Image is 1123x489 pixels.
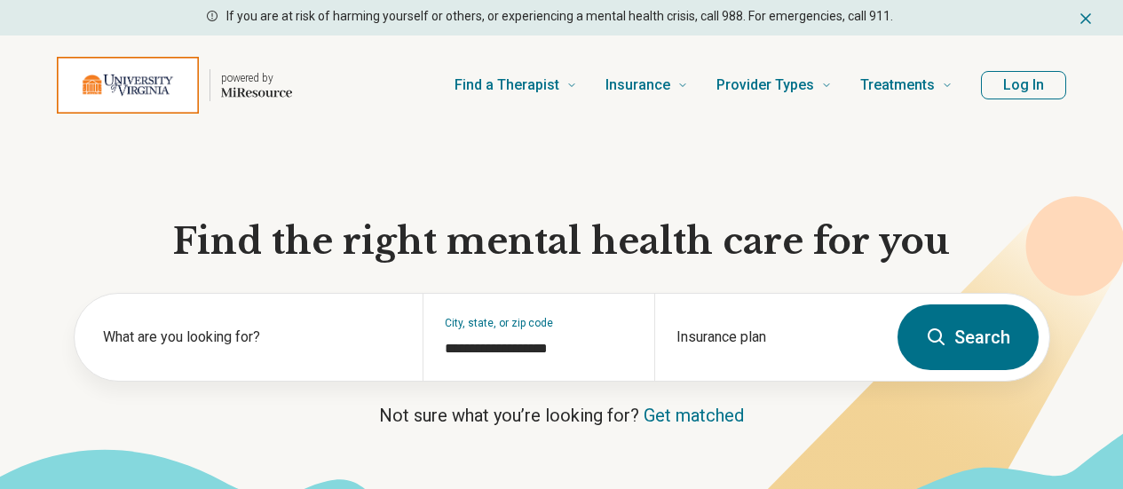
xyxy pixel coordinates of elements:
p: If you are at risk of harming yourself or others, or experiencing a mental health crisis, call 98... [226,7,893,26]
span: Insurance [605,73,670,98]
button: Dismiss [1077,7,1095,28]
label: What are you looking for? [103,327,401,348]
a: Get matched [644,405,744,426]
span: Find a Therapist [455,73,559,98]
a: Find a Therapist [455,50,577,121]
button: Search [898,304,1039,370]
a: Treatments [860,50,953,121]
p: powered by [221,71,292,85]
span: Treatments [860,73,935,98]
a: Home page [57,57,292,114]
span: Provider Types [716,73,814,98]
a: Insurance [605,50,688,121]
h1: Find the right mental health care for you [74,218,1050,264]
p: Not sure what you’re looking for? [74,403,1050,428]
button: Log In [981,71,1066,99]
a: Provider Types [716,50,832,121]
